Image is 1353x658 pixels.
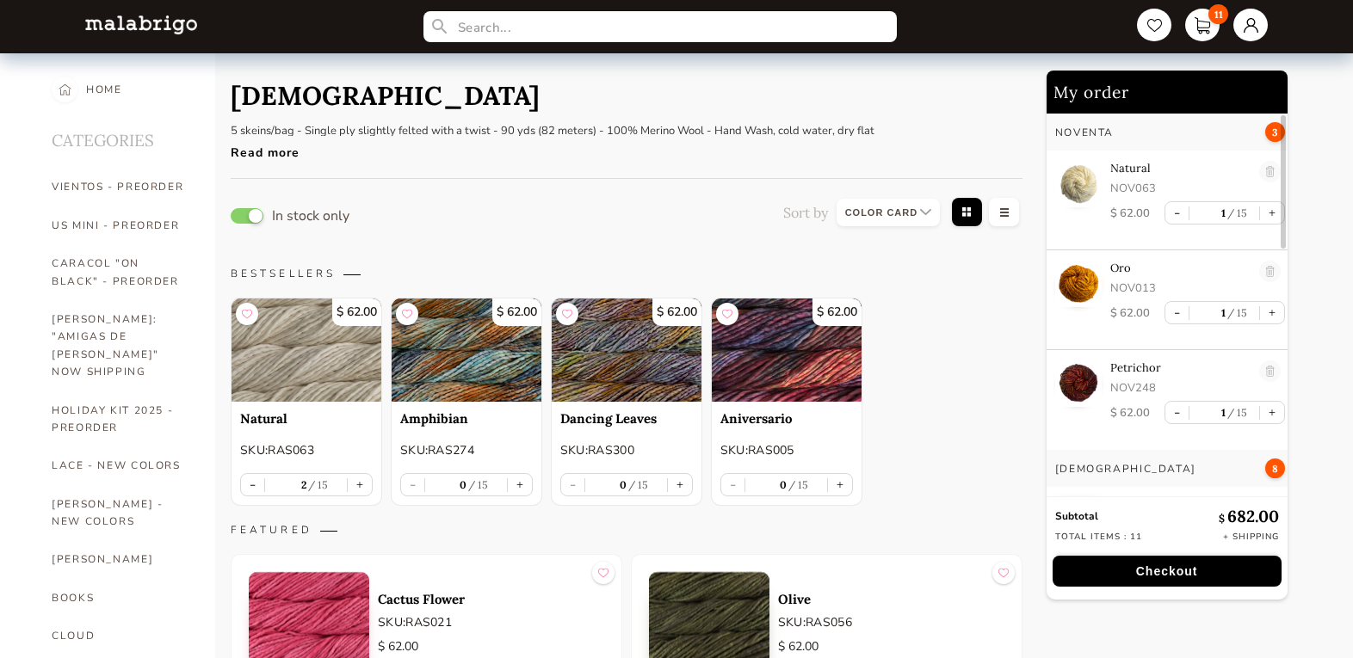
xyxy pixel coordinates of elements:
[1110,206,1150,221] p: $ 62.00
[783,204,828,221] p: Sort by
[787,478,809,491] label: 15
[400,441,533,459] p: SKU: RAS274
[1055,462,1196,476] h3: [DEMOGRAPHIC_DATA]
[306,478,329,491] label: 15
[1219,512,1227,525] span: $
[552,298,701,402] img: Dancing Leaves
[1055,126,1114,139] h3: NOVENTA
[1055,360,1102,407] img: 0.jpg
[1185,9,1220,41] a: 11
[272,210,349,222] p: In stock only
[560,410,693,427] a: Dancing Leaves
[1055,261,1102,307] img: 0.jpg
[948,196,985,231] img: grid-view.f2ab8e65.svg
[231,123,874,138] p: 5 skeins/bag - Single ply slightly felted with a twist - 90 yds (82 meters) - 100% Merino Wool - ...
[1055,531,1142,543] p: Total items : 11
[1225,206,1247,219] label: 15
[348,474,372,495] button: +
[52,300,189,391] a: [PERSON_NAME]: "AMIGAS DE [PERSON_NAME]" NOW SHIPPING
[1110,181,1251,196] p: NOV063
[52,168,189,206] a: VIENTOS - PREORDER
[231,267,1022,280] p: BESTSELLERS
[668,474,692,495] button: +
[1047,556,1288,587] a: Checkout
[1208,4,1228,24] span: 11
[52,206,189,244] a: US MINI - PREORDER
[400,410,533,427] a: Amphibian
[231,136,874,161] div: Read more
[985,196,1022,231] img: table-view__disabled.3d689eb7.svg
[1265,458,1285,478] span: 8
[1225,406,1247,419] label: 15
[508,474,532,495] button: +
[1110,261,1251,275] p: Oro
[423,11,897,42] input: Search...
[240,441,373,459] p: SKU: RAS063
[712,298,862,402] a: $ 62.00
[1053,556,1282,587] button: Checkout
[85,15,197,34] img: L5WsItTXhTFtyxb3tkNoXNspfcfOAAWlbXYcuBTUg0FA22wzaAJ6kXiYLTb6coiuTfQf1mE2HwVko7IAAAAASUVORK5CYII=
[231,523,1022,537] p: FEATURED
[240,410,373,427] a: Natural
[627,478,649,491] label: 15
[378,613,604,631] p: SKU: RAS021
[492,298,541,326] p: $ 62.00
[652,298,701,326] p: $ 62.00
[466,478,489,491] label: 15
[828,474,852,495] button: +
[1110,360,1251,375] p: Petrichor
[1110,305,1150,321] p: $ 62.00
[720,410,853,427] a: Aniversario
[1260,402,1284,423] button: +
[1219,506,1279,526] p: 682.00
[1260,202,1284,224] button: +
[392,298,541,402] img: Amphibian
[778,591,1004,607] a: Olive
[720,441,853,459] p: SKU: RAS005
[52,244,189,300] a: CARACOL "ON BLACK" - PREORDER
[86,71,122,108] div: HOME
[1055,161,1102,207] img: 0.jpg
[52,579,189,617] a: BOOKS
[560,441,693,459] p: SKU: RAS300
[1223,531,1279,543] p: + Shipping
[778,637,1004,656] p: $ 62.00
[59,77,71,102] img: home-nav-btn.c16b0172.svg
[1225,306,1247,319] label: 15
[241,474,264,495] button: -
[1055,509,1098,523] strong: Subtotal
[1260,302,1284,323] button: +
[52,446,189,484] a: LACE - NEW COLORS
[52,540,189,578] a: [PERSON_NAME]
[1165,302,1189,323] button: -
[52,485,189,541] a: [PERSON_NAME] - NEW COLORS
[392,298,541,402] a: $ 62.00
[232,298,381,402] a: $ 62.00
[1110,161,1251,175] p: Natural
[1165,202,1189,224] button: -
[778,613,1004,631] p: SKU: RAS056
[52,617,189,655] a: CLOUD
[552,298,701,402] a: $ 62.00
[52,108,189,168] h2: CATEGORIES
[1047,71,1288,114] h2: My order
[378,591,604,607] a: Cactus Flower
[231,79,540,112] h1: [DEMOGRAPHIC_DATA]
[1110,405,1150,421] p: $ 62.00
[712,298,862,402] img: Aniversario
[1110,380,1251,396] p: NOV248
[1265,122,1285,142] span: 3
[1165,402,1189,423] button: -
[378,637,604,656] p: $ 62.00
[52,391,189,447] a: HOLIDAY KIT 2025 - PREORDER
[232,298,381,402] img: Natural
[1110,280,1251,296] p: NOV013
[332,298,381,326] p: $ 62.00
[812,298,862,326] p: $ 62.00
